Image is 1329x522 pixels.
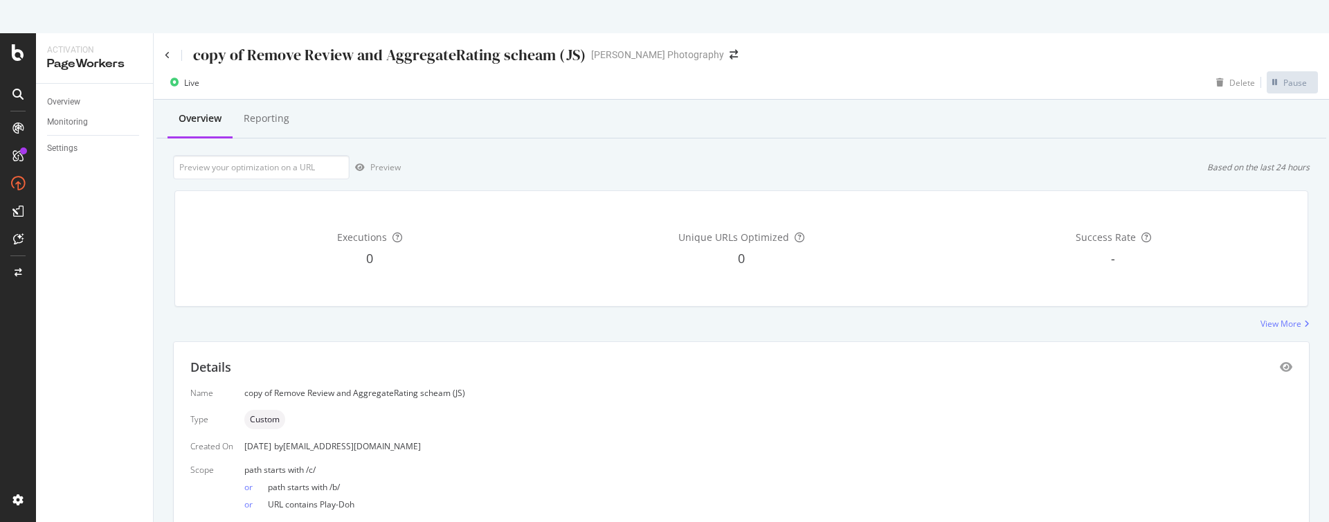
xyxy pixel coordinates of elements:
[244,111,289,125] div: Reporting
[370,161,401,173] div: Preview
[1211,71,1255,93] button: Delete
[47,115,88,129] div: Monitoring
[1283,77,1307,89] div: Pause
[268,498,354,510] span: URL contains Play-Doh
[190,413,233,425] div: Type
[190,440,233,452] div: Created On
[47,95,143,109] a: Overview
[1267,71,1318,93] button: Pause
[47,56,142,72] div: PageWorkers
[173,155,350,179] input: Preview your optimization on a URL
[190,464,233,476] div: Scope
[1282,475,1315,508] iframe: Intercom live chat
[1260,318,1310,330] a: View More
[1229,77,1255,89] div: Delete
[190,387,233,399] div: Name
[244,498,268,510] div: or
[244,387,1292,399] div: copy of Remove Review and AggregateRating scheam (JS)
[244,464,316,476] span: path starts with /c/
[244,481,268,493] div: or
[1076,231,1136,244] span: Success Rate
[738,250,745,267] span: 0
[274,440,421,452] div: by [EMAIL_ADDRESS][DOMAIN_NAME]
[268,481,340,493] span: path starts with /b/
[337,231,387,244] span: Executions
[47,95,80,109] div: Overview
[184,77,199,89] div: Live
[1111,250,1115,267] span: -
[730,50,738,60] div: arrow-right-arrow-left
[47,141,143,156] a: Settings
[244,440,1292,452] div: [DATE]
[1260,318,1301,330] div: View More
[190,359,231,377] div: Details
[1280,361,1292,372] div: eye
[1207,161,1310,173] div: Based on the last 24 hours
[366,250,373,267] span: 0
[350,156,401,179] button: Preview
[244,410,285,429] div: neutral label
[47,141,78,156] div: Settings
[193,44,586,66] div: copy of Remove Review and AggregateRating scheam (JS)
[47,115,143,129] a: Monitoring
[591,48,724,62] div: [PERSON_NAME] Photography
[165,51,170,60] a: Click to go back
[678,231,789,244] span: Unique URLs Optimized
[179,111,221,125] div: Overview
[250,415,280,424] span: Custom
[47,44,142,56] div: Activation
